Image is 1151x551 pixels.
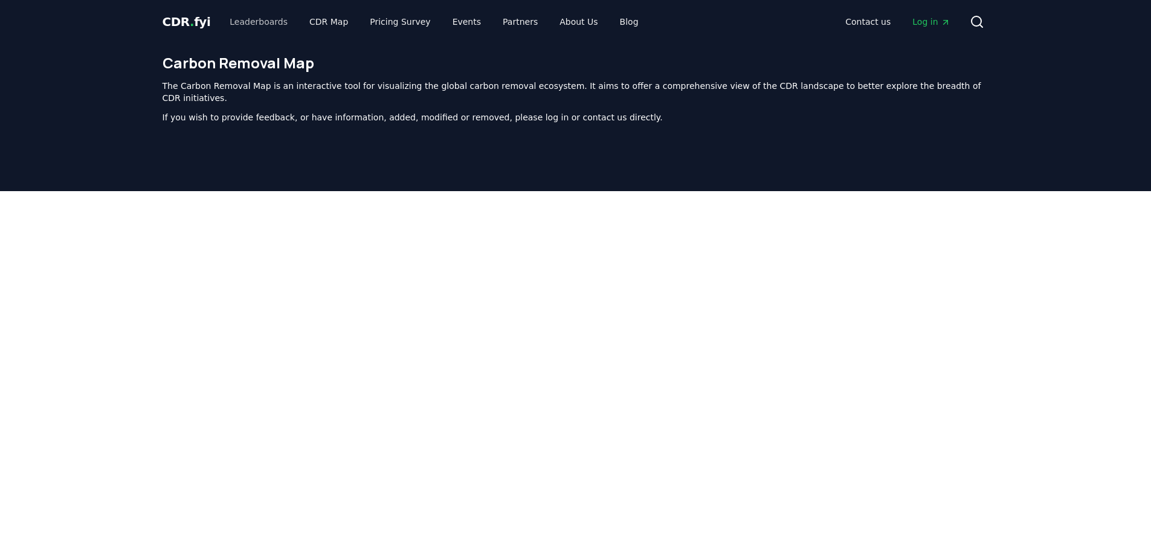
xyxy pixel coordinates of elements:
h1: Carbon Removal Map [163,53,989,73]
a: CDR.fyi [163,13,211,30]
nav: Main [220,11,648,33]
span: . [190,15,194,29]
a: Contact us [836,11,900,33]
a: About Us [550,11,607,33]
span: CDR fyi [163,15,211,29]
a: Events [443,11,491,33]
a: Blog [610,11,648,33]
span: Log in [912,16,950,28]
p: If you wish to provide feedback, or have information, added, modified or removed, please log in o... [163,111,989,123]
nav: Main [836,11,959,33]
a: Log in [903,11,959,33]
a: Leaderboards [220,11,297,33]
a: Partners [493,11,547,33]
p: The Carbon Removal Map is an interactive tool for visualizing the global carbon removal ecosystem... [163,80,989,104]
a: CDR Map [300,11,358,33]
a: Pricing Survey [360,11,440,33]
